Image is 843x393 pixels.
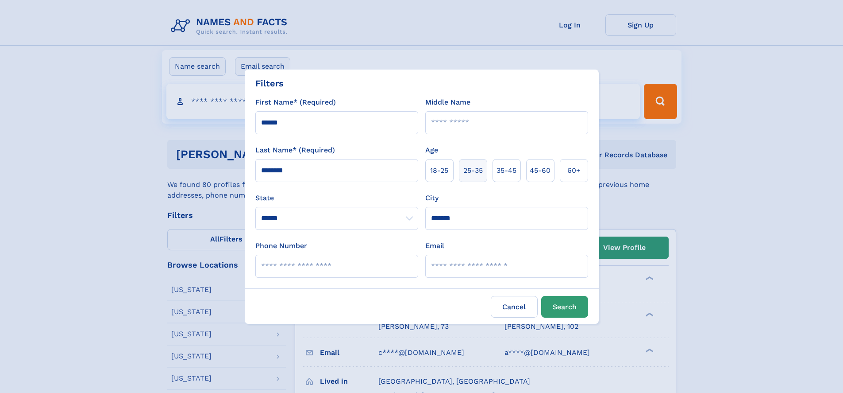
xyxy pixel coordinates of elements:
span: 25‑35 [463,165,483,176]
button: Search [541,296,588,318]
span: 18‑25 [430,165,448,176]
label: Cancel [491,296,538,318]
label: Phone Number [255,241,307,251]
label: First Name* (Required) [255,97,336,108]
div: Filters [255,77,284,90]
span: 45‑60 [530,165,550,176]
label: State [255,193,418,203]
label: City [425,193,439,203]
label: Email [425,241,444,251]
span: 60+ [567,165,581,176]
label: Age [425,145,438,156]
span: 35‑45 [497,165,516,176]
label: Middle Name [425,97,470,108]
label: Last Name* (Required) [255,145,335,156]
